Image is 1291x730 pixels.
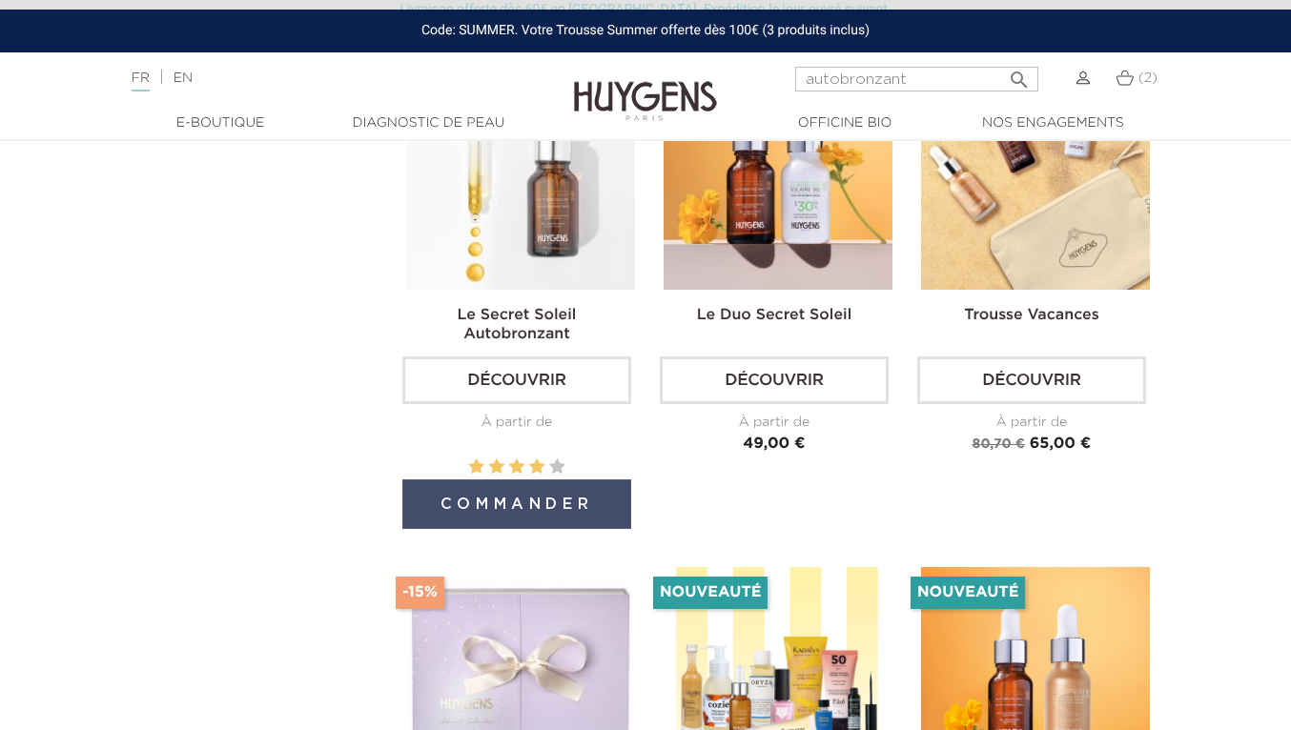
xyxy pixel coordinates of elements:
label: 5 [549,456,564,479]
span: -15% [396,577,444,609]
a: (2) [1116,71,1158,86]
div: À partir de [660,413,889,433]
i:  [1008,63,1031,86]
img: Huygens [574,51,717,124]
img: La Trousse vacances [921,61,1150,290]
a: Découvrir [402,356,631,404]
a: Le Duo Secret Soleil [697,308,851,323]
a: Découvrir [917,356,1146,404]
a: FR [132,71,150,91]
img: Le Duo Secret Soleil [664,61,892,290]
span: 65,00 € [1030,436,1092,452]
label: 1 [469,456,484,479]
div: À partir de [917,413,1146,433]
button:  [1002,61,1036,87]
a: Découvrir [660,356,889,404]
label: 2 [489,456,504,479]
li: Nouveauté [911,577,1025,609]
label: 4 [529,456,544,479]
a: EN [174,71,193,85]
a: Nos engagements [957,113,1148,133]
label: 3 [509,456,524,479]
button: Commander [402,479,631,529]
a: Trousse Vacances [964,308,1099,323]
a: Officine Bio [749,113,940,133]
div: À partir de [402,413,631,433]
a: Le Secret Soleil Autobronzant [458,308,577,342]
li: Nouveauté [653,577,768,609]
a: Diagnostic de peau [333,113,523,133]
input: Rechercher [795,67,1038,91]
span: (2) [1138,71,1158,85]
div: | [122,67,523,90]
a: E-Boutique [125,113,316,133]
span: 49,00 € [743,436,805,452]
span: 80,70 € [973,437,1025,451]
